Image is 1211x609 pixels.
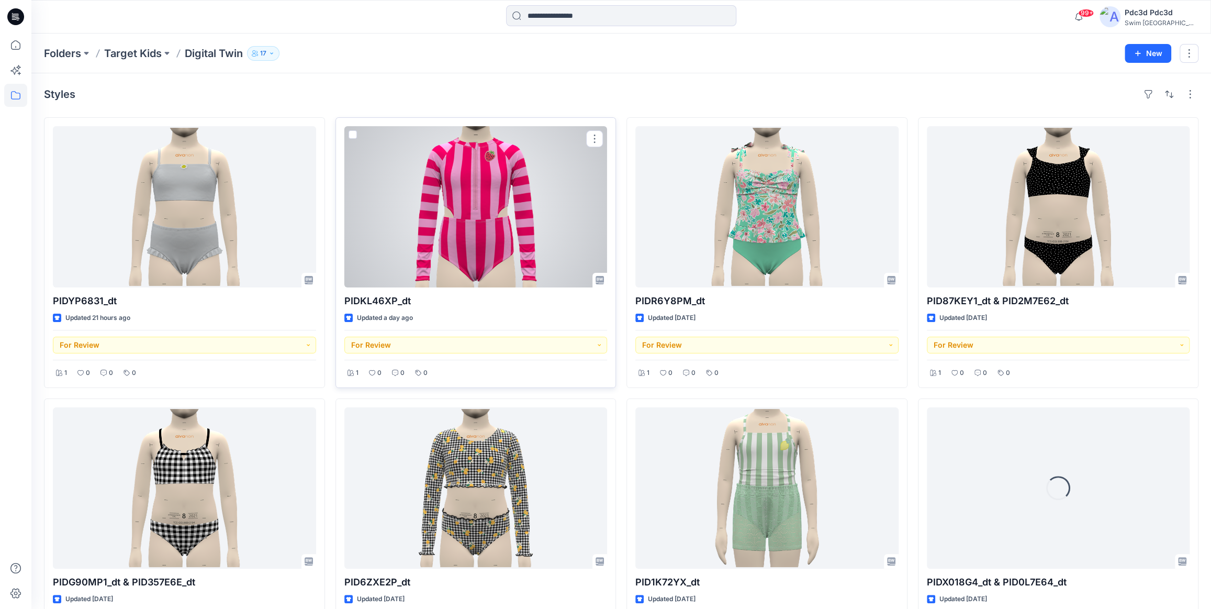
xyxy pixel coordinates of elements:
[635,126,899,287] a: PIDR6Y8PM_dt
[356,368,358,379] p: 1
[635,407,899,569] a: PID1K72YX_dt
[357,594,405,605] p: Updated [DATE]
[1125,44,1171,63] button: New
[53,126,316,287] a: PIDYP6831_dt
[648,594,696,605] p: Updated [DATE]
[357,313,413,324] p: Updated a day ago
[185,46,243,61] p: Digital Twin
[44,88,75,101] h4: Styles
[927,126,1190,287] a: PID87KEY1_dt & PID2M7E62_dt
[344,575,608,590] p: PID6ZXE2P_dt
[344,294,608,308] p: PIDKL46XP_dt
[635,575,899,590] p: PID1K72YX_dt
[714,368,719,379] p: 0
[1125,19,1198,27] div: Swim [GEOGRAPHIC_DATA]
[64,368,67,379] p: 1
[53,407,316,569] a: PIDG90MP1_dt & PID357E6E_dt
[65,594,113,605] p: Updated [DATE]
[247,46,279,61] button: 17
[44,46,81,61] a: Folders
[960,368,964,379] p: 0
[927,575,1190,590] p: PIDX018G4_dt & PID0L7E64_dt
[927,294,1190,308] p: PID87KEY1_dt & PID2M7E62_dt
[648,313,696,324] p: Updated [DATE]
[400,368,405,379] p: 0
[104,46,162,61] a: Target Kids
[377,368,382,379] p: 0
[423,368,428,379] p: 0
[1100,6,1120,27] img: avatar
[53,294,316,308] p: PIDYP6831_dt
[635,294,899,308] p: PIDR6Y8PM_dt
[1006,368,1010,379] p: 0
[691,368,696,379] p: 0
[132,368,136,379] p: 0
[939,313,987,324] p: Updated [DATE]
[983,368,987,379] p: 0
[344,126,608,287] a: PIDKL46XP_dt
[65,313,130,324] p: Updated 21 hours ago
[1078,9,1094,17] span: 99+
[344,407,608,569] a: PID6ZXE2P_dt
[938,368,941,379] p: 1
[53,575,316,590] p: PIDG90MP1_dt & PID357E6E_dt
[109,368,113,379] p: 0
[668,368,672,379] p: 0
[260,48,266,59] p: 17
[1125,6,1198,19] div: Pdc3d Pdc3d
[647,368,649,379] p: 1
[86,368,90,379] p: 0
[939,594,987,605] p: Updated [DATE]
